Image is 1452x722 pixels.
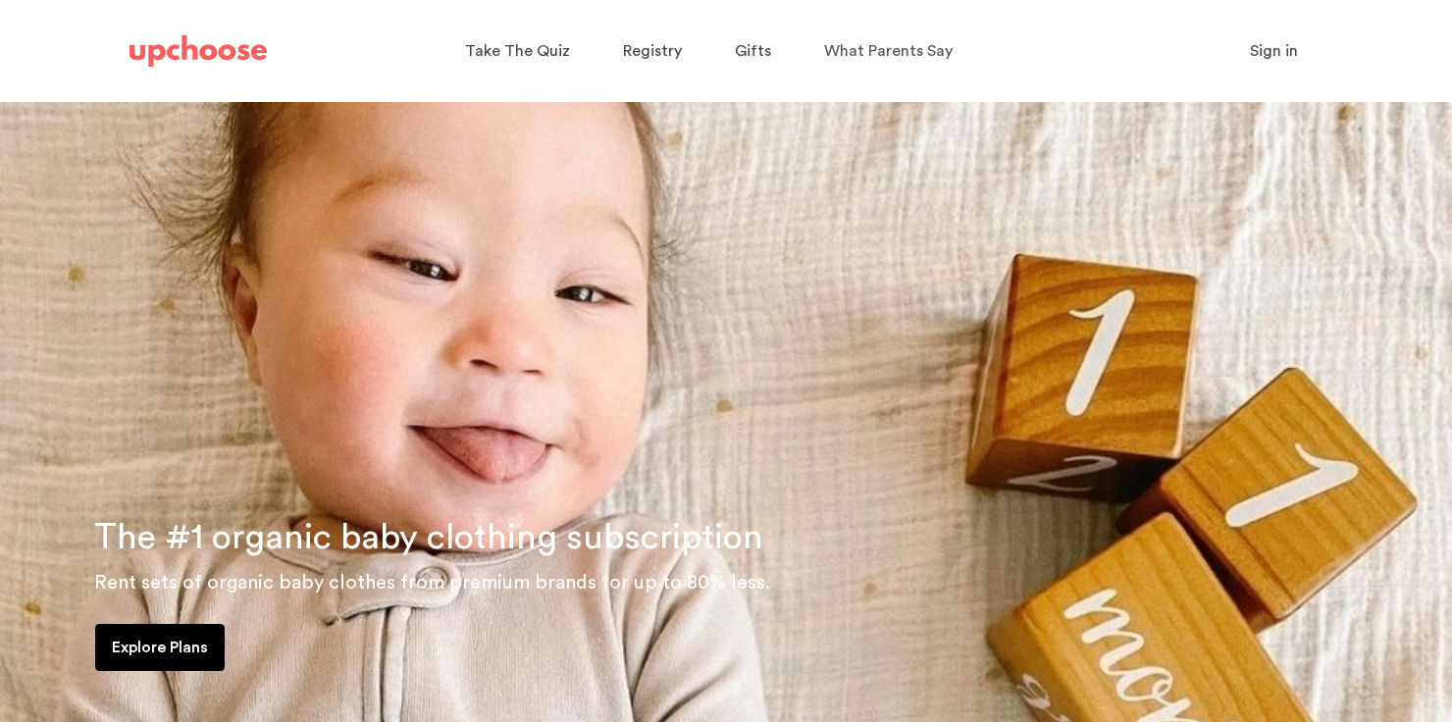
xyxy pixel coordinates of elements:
[824,43,953,59] span: What Parents Say
[735,43,771,59] span: Gifts
[465,32,576,71] a: Take The Quiz
[130,31,267,72] a: UpChoose
[623,43,682,59] span: Registry
[1225,31,1322,71] button: Sign in
[94,520,763,555] span: The #1 organic baby clothing subscription
[824,32,959,71] a: What Parents Say
[735,32,777,71] a: Gifts
[465,43,570,59] span: Take The Quiz
[1250,43,1298,59] span: Sign in
[623,32,688,71] a: Registry
[112,636,208,659] p: Explore Plans
[95,624,225,671] a: Explore Plans
[130,35,267,67] img: UpChoose
[94,567,1428,598] p: Rent sets of organic baby clothes from premium brands for up to 80% less.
